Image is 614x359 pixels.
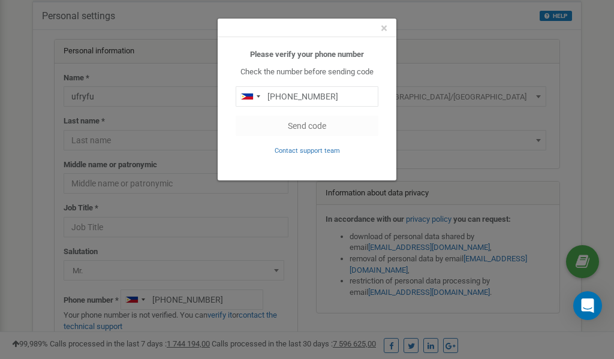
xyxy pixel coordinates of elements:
[275,147,340,155] small: Contact support team
[250,50,364,59] b: Please verify your phone number
[275,146,340,155] a: Contact support team
[381,21,387,35] span: ×
[236,86,378,107] input: 0905 123 4567
[236,67,378,78] p: Check the number before sending code
[236,116,378,136] button: Send code
[573,291,602,320] div: Open Intercom Messenger
[381,22,387,35] button: Close
[236,87,264,106] div: Telephone country code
